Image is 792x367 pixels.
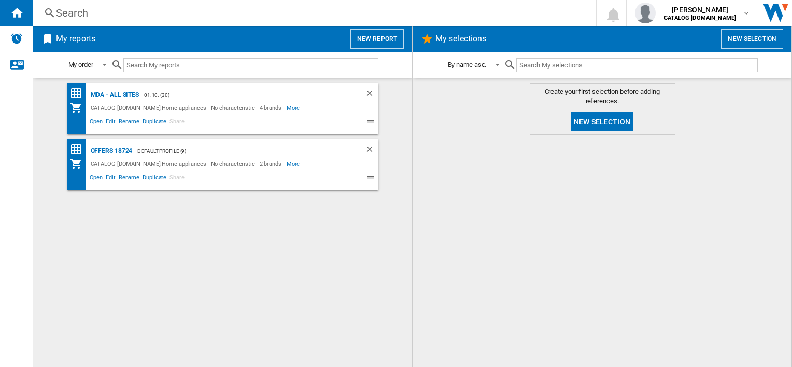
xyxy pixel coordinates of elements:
span: Duplicate [141,173,168,185]
span: Share [168,117,186,129]
span: More [287,158,302,170]
div: Delete [365,89,378,102]
span: Share [168,173,186,185]
div: My order [68,61,93,68]
div: MDA - ALL SITES [88,89,139,102]
button: New selection [721,29,783,49]
span: Rename [117,117,141,129]
input: Search My selections [516,58,757,72]
div: CATALOG [DOMAIN_NAME]:Home appliances - No characteristic - 2 brands [88,158,287,170]
div: Price Matrix [70,87,88,100]
span: Edit [104,117,117,129]
div: Search [56,6,569,20]
input: Search My reports [123,58,378,72]
span: Open [88,173,105,185]
div: CATALOG [DOMAIN_NAME]:Home appliances - No characteristic - 4 brands [88,102,287,114]
div: offers 18724 [88,145,133,158]
b: CATALOG [DOMAIN_NAME] [664,15,736,21]
button: New selection [571,112,633,131]
span: Open [88,117,105,129]
div: - Default profile (9) [132,145,344,158]
img: profile.jpg [635,3,656,23]
span: More [287,102,302,114]
h2: My selections [433,29,488,49]
button: New report [350,29,404,49]
div: By name asc. [448,61,487,68]
span: Edit [104,173,117,185]
span: Create your first selection before adding references. [530,87,675,106]
div: Delete [365,145,378,158]
img: alerts-logo.svg [10,32,23,45]
span: Rename [117,173,141,185]
span: [PERSON_NAME] [664,5,736,15]
div: Price Matrix [70,143,88,156]
div: My Assortment [70,102,88,114]
span: Duplicate [141,117,168,129]
div: My Assortment [70,158,88,170]
div: - 01.10. (30) [139,89,344,102]
h2: My reports [54,29,97,49]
